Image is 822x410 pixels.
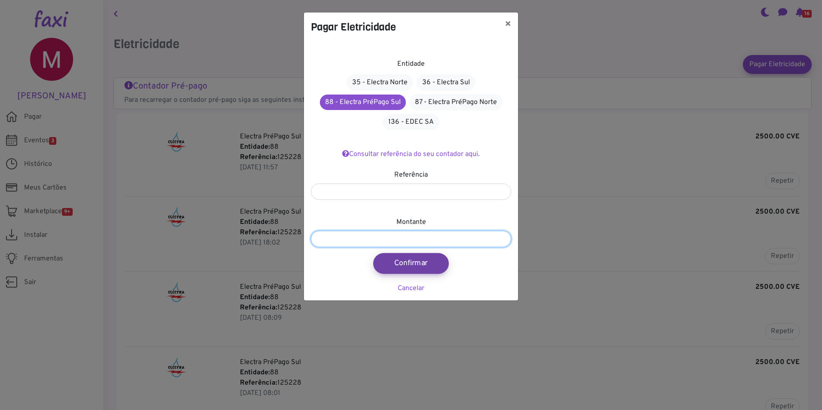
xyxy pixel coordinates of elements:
[417,74,475,91] a: 36 - Electra Sul
[320,95,406,110] a: 88 - Electra PréPago Sul
[383,114,439,130] a: 136 - EDEC SA
[311,19,396,35] h4: Pagar Eletricidade
[342,150,480,159] a: Consultar referência do seu contador aqui.
[397,59,425,69] label: Entidade
[396,217,426,227] label: Montante
[498,12,518,37] button: ×
[394,170,428,180] label: Referência
[347,74,413,91] a: 35 - Electra Norte
[373,253,449,274] button: Confirmar
[409,94,503,110] a: 87 - Electra PréPago Norte
[398,284,424,293] a: Cancelar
